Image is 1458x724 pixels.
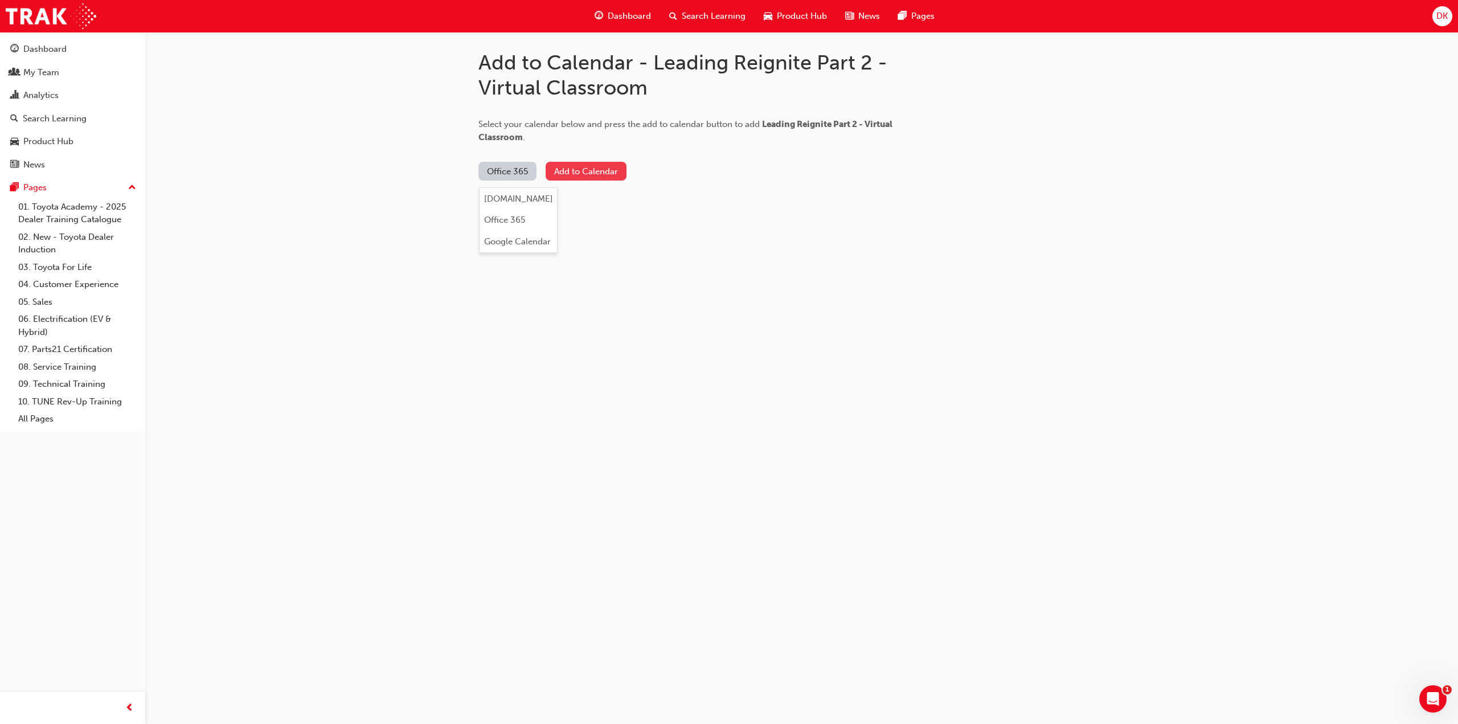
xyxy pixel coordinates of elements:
a: search-iconSearch Learning [660,5,755,28]
span: Leading Reignite Part 2 - Virtual Classroom [478,119,892,142]
div: Pages [23,181,47,194]
span: news-icon [10,160,19,170]
h1: Add to Calendar - Leading Reignite Part 2 - Virtual Classroom [478,50,934,100]
div: News [23,158,45,171]
span: prev-icon [125,701,134,715]
span: guage-icon [10,44,19,55]
button: Add to Calendar [546,162,626,181]
a: news-iconNews [836,5,889,28]
span: news-icon [845,9,854,23]
div: Google Calendar [484,235,551,248]
button: Pages [5,177,141,198]
a: 06. Electrification (EV & Hybrid) [14,310,141,341]
a: 03. Toyota For Life [14,259,141,276]
button: DashboardMy TeamAnalyticsSearch LearningProduct HubNews [5,36,141,177]
span: Pages [911,10,935,23]
span: Product Hub [777,10,827,23]
span: News [858,10,880,23]
a: News [5,154,141,175]
div: Analytics [23,89,59,102]
span: guage-icon [595,9,603,23]
div: My Team [23,66,59,79]
button: Office 365 [478,162,536,181]
a: guage-iconDashboard [585,5,660,28]
a: Search Learning [5,108,141,129]
button: [DOMAIN_NAME] [480,188,557,210]
span: Select your calendar below and press the add to calendar button to add . [478,119,892,142]
div: [DOMAIN_NAME] [484,193,553,206]
button: Google Calendar [480,231,557,252]
div: Product Hub [23,135,73,148]
span: Dashboard [608,10,651,23]
span: people-icon [10,68,19,78]
a: Product Hub [5,131,141,152]
a: 09. Technical Training [14,375,141,393]
span: car-icon [10,137,19,147]
a: pages-iconPages [889,5,944,28]
a: 10. TUNE Rev-Up Training [14,393,141,411]
a: Analytics [5,85,141,106]
div: Search Learning [23,112,87,125]
a: 02. New - Toyota Dealer Induction [14,228,141,259]
a: Dashboard [5,39,141,60]
a: car-iconProduct Hub [755,5,836,28]
button: DK [1432,6,1452,26]
span: DK [1436,10,1448,23]
div: Dashboard [23,43,67,56]
button: Office 365 [480,210,557,231]
a: My Team [5,62,141,83]
div: Office 365 [484,214,525,227]
a: 07. Parts21 Certification [14,341,141,358]
span: pages-icon [10,183,19,193]
img: Trak [6,3,96,29]
a: 01. Toyota Academy - 2025 Dealer Training Catalogue [14,198,141,228]
a: 08. Service Training [14,358,141,376]
span: up-icon [128,181,136,195]
span: chart-icon [10,91,19,101]
span: search-icon [669,9,677,23]
span: search-icon [10,114,18,124]
span: pages-icon [898,9,907,23]
span: Search Learning [682,10,746,23]
span: 1 [1443,685,1452,694]
iframe: Intercom live chat [1419,685,1447,713]
a: 04. Customer Experience [14,276,141,293]
span: car-icon [764,9,772,23]
a: All Pages [14,410,141,428]
a: 05. Sales [14,293,141,311]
